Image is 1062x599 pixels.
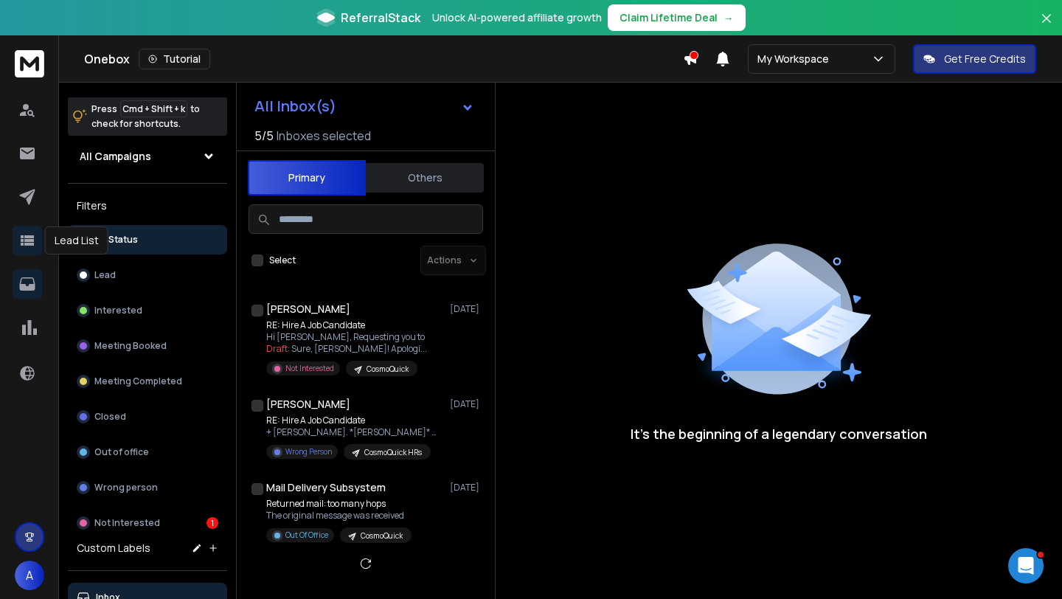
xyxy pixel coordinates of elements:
[366,162,484,194] button: Others
[15,561,44,590] button: A
[254,99,336,114] h1: All Inbox(s)
[364,447,422,458] p: CosmoQuick HRs
[266,397,350,412] h1: [PERSON_NAME]
[341,9,420,27] span: ReferralStack
[84,49,683,69] div: Onebox
[266,302,350,316] h1: [PERSON_NAME]
[266,510,412,522] p: The original message was received
[367,364,409,375] p: CosmoQuick
[254,127,274,145] span: 5 / 5
[723,10,734,25] span: →
[266,426,443,438] p: + [PERSON_NAME]. *[PERSON_NAME]* Manager
[68,260,227,290] button: Lead
[285,530,328,541] p: Out Of Office
[631,423,927,444] p: It’s the beginning of a legendary conversation
[68,367,227,396] button: Meeting Completed
[94,305,142,316] p: Interested
[91,102,200,131] p: Press to check for shortcuts.
[94,411,126,423] p: Closed
[266,331,427,343] p: Hi [PERSON_NAME], Requesting you to
[266,480,386,495] h1: Mail Delivery Subsystem
[608,4,746,31] button: Claim Lifetime Deal→
[1037,9,1056,44] button: Close banner
[77,541,150,555] h3: Custom Labels
[68,195,227,216] h3: Filters
[450,482,483,494] p: [DATE]
[68,473,227,502] button: Wrong person
[450,398,483,410] p: [DATE]
[243,91,486,121] button: All Inbox(s)
[120,100,187,117] span: Cmd + Shift + k
[68,508,227,538] button: Not Interested1
[269,255,296,266] label: Select
[285,363,334,374] p: Not Interested
[285,446,332,457] p: Wrong Person
[266,319,427,331] p: RE: Hire A Job Candidate
[757,52,835,66] p: My Workspace
[266,342,290,355] span: Draft:
[94,482,158,494] p: Wrong person
[94,446,149,458] p: Out of office
[80,149,151,164] h1: All Campaigns
[68,437,227,467] button: Out of office
[361,530,403,541] p: CosmoQuick
[450,303,483,315] p: [DATE]
[206,517,218,529] div: 1
[291,342,427,355] span: Sure, [PERSON_NAME]! Apologi ...
[94,375,182,387] p: Meeting Completed
[68,142,227,171] button: All Campaigns
[277,127,371,145] h3: Inboxes selected
[68,225,227,255] button: All Status
[68,402,227,432] button: Closed
[1008,548,1044,584] iframe: Intercom live chat
[913,44,1036,74] button: Get Free Credits
[248,160,366,195] button: Primary
[266,498,412,510] p: Returned mail: too many hops
[96,234,138,246] p: All Status
[944,52,1026,66] p: Get Free Credits
[68,296,227,325] button: Interested
[432,10,602,25] p: Unlock AI-powered affiliate growth
[68,331,227,361] button: Meeting Booked
[139,49,210,69] button: Tutorial
[94,517,160,529] p: Not Interested
[266,415,443,426] p: RE: Hire A Job Candidate
[45,226,108,255] div: Lead List
[94,269,116,281] p: Lead
[94,340,167,352] p: Meeting Booked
